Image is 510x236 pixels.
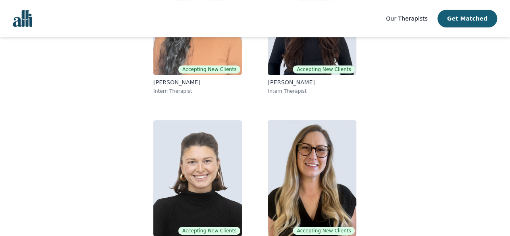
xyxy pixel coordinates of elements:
p: Intern Therapist [153,88,242,94]
p: [PERSON_NAME] [153,78,242,86]
p: Intern Therapist [268,88,356,94]
span: Accepting New Clients [293,227,355,235]
img: alli logo [13,10,32,27]
span: Accepting New Clients [178,227,240,235]
span: Accepting New Clients [178,65,240,73]
button: Get Matched [437,10,497,27]
span: Accepting New Clients [293,65,355,73]
p: [PERSON_NAME] [268,78,356,86]
a: Our Therapists [386,14,427,23]
span: Our Therapists [386,15,427,22]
